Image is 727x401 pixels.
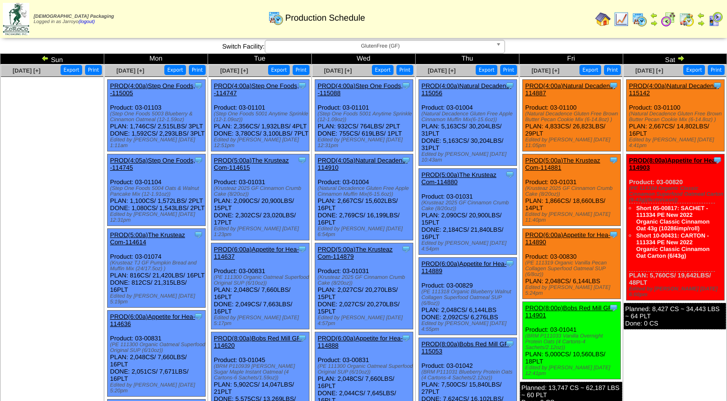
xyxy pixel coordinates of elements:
div: Edited by [PERSON_NAME] [DATE] 5:24pm [525,285,620,296]
img: Tooltip [401,333,411,343]
img: Tooltip [297,155,307,165]
a: [DATE] [+] [220,67,248,74]
div: (Natural Decadence Gluten Free Apple Cinnamon Muffin Mix(6-15.6oz)) [318,186,413,197]
div: (PE 111319 Organic Vanilla Pecan Collagen Superfood Oatmeal SUP (6/8oz)) [525,260,620,277]
span: [DEMOGRAPHIC_DATA] Packaging [34,14,114,19]
img: Tooltip [609,230,618,239]
img: Tooltip [194,312,203,321]
td: Sat [623,54,727,64]
div: (Step One Foods 5003 Blueberry & Cinnamon Oatmeal (12-1.59oz) [110,111,205,123]
a: [DATE] [+] [116,67,144,74]
div: (Step One Foods 5001 Anytime Sprinkle (12-1.09oz)) [318,111,413,123]
a: PROD(5:00a)The Krusteaz Com-114880 [421,171,496,186]
img: zoroco-logo-small.webp [3,3,29,35]
a: Short 10-00431: CARTON - 111334 PE New 2022 Organic Classic Cinnamon Oat Carton (6/43g) [636,232,710,259]
div: Edited by [PERSON_NAME] [DATE] 4:57pm [318,315,413,326]
div: (Krusteaz 2025 GF Cinnamon Crumb Cake (8/20oz)) [214,186,309,197]
a: PROD(8:00p)Bobs Red Mill GF-114901 [525,304,614,319]
span: Production Schedule [285,13,365,23]
img: Tooltip [401,81,411,90]
img: Tooltip [194,155,203,165]
span: [DATE] [+] [428,67,456,74]
img: calendarcustomer.gif [708,12,723,27]
a: PROD(4:05a)Natural Decadenc-114910 [318,157,407,171]
img: arrowleft.gif [697,12,705,19]
img: line_graph.gif [614,12,629,27]
img: arrowright.gif [650,19,658,27]
div: Edited by [PERSON_NAME] [DATE] 4:54pm [421,240,517,252]
div: (PE 111318 Organic Blueberry Walnut Collagen Superfood Oatmeal SUP (6/8oz)) [421,289,517,306]
div: Edited by [PERSON_NAME] [DATE] 12:51pm [214,137,309,149]
div: Product: 03-01100 PLAN: 4,833CS / 26,823LBS / 29PLT [523,80,621,151]
a: PROD(4:00a)Natural Decadenc-115056 [421,82,511,97]
img: Tooltip [297,81,307,90]
img: Tooltip [713,155,722,165]
a: [DATE] [+] [12,67,40,74]
td: Wed [312,54,416,64]
img: Tooltip [194,81,203,90]
img: Tooltip [401,244,411,254]
div: Edited by [PERSON_NAME] [DATE] 12:31pm [318,137,413,149]
button: Export [372,65,394,75]
div: (BRM P110939 [PERSON_NAME] Sugar Maple Instant Oatmeal (4 Cartons-6 Sachets/1.59oz)) [214,363,309,381]
div: Edited by [PERSON_NAME] [DATE] 12:31pm [110,212,205,223]
img: Tooltip [297,333,307,343]
img: Tooltip [713,81,722,90]
a: PROD(4:00a)Natural Decadenc-114887 [525,82,615,97]
div: Product: 03-01031 PLAN: 2,090CS / 20,900LBS / 15PLT DONE: 2,302CS / 23,020LBS / 17PLT [211,154,309,240]
td: Fri [519,54,623,64]
a: PROD(8:00a)Bobs Red Mill GF-114620 [214,335,303,349]
div: (PE 111300 Organic Oatmeal Superfood Original SUP (6/10oz)) [110,342,205,353]
a: PROD(8:00a)Appetite for Hea-114903 [629,157,717,171]
img: Tooltip [505,81,515,90]
a: PROD(5:00a)The Krusteaz Com-114615 [214,157,289,171]
div: (Krusteaz TJ GF Pumpkin Bread and Muffin Mix (24/17.5oz) ) [110,260,205,272]
div: Edited by [PERSON_NAME] [DATE] 11:40pm [525,212,620,223]
div: Product: 03-01103 PLAN: 1,746CS / 2,515LBS / 3PLT DONE: 1,592CS / 2,293LBS / 3PLT [108,80,206,151]
div: (BRM P111033 Vanilla Overnight Protein Oats (4 Cartons-4 Sachets/2.12oz)) [525,333,620,351]
img: Tooltip [401,155,411,165]
a: PROD(5:00a)The Krusteaz Com-114881 [525,157,600,171]
div: Product: 03-00831 PLAN: 2,048CS / 7,660LBS / 16PLT DONE: 2,049CS / 7,663LBS / 16PLT [211,243,309,329]
img: arrowright.gif [697,19,705,27]
a: [DATE] [+] [531,67,559,74]
div: Product: 03-01104 PLAN: 1,100CS / 1,572LBS / 2PLT DONE: 1,080CS / 1,543LBS / 2PLT [108,154,206,226]
img: Tooltip [297,244,307,254]
button: Export [268,65,290,75]
div: (Natural Decadence Gluten Free Brown Butter Pecan Cookie Mix (6-14.8oz) ) [525,111,620,123]
div: Product: 03-00830 PLAN: 2,048CS / 6,144LBS [523,229,621,299]
div: (BRM P111031 Blueberry Protein Oats (4 Cartons-4 Sachets/2.12oz)) [421,369,517,381]
div: Product: 03-01031 PLAN: 2,090CS / 20,900LBS / 15PLT DONE: 2,184CS / 21,840LBS / 16PLT [419,169,517,255]
img: calendarprod.gif [632,12,647,27]
img: Tooltip [609,81,618,90]
a: PROD(4:05a)Step One Foods, -114745 [110,157,195,171]
div: (PE 111300 Organic Oatmeal Superfood Original SUP (6/10oz)) [214,275,309,286]
button: Export [476,65,497,75]
img: calendarprod.gif [268,10,283,25]
a: [DATE] [+] [324,67,352,74]
div: Product: 03-01031 PLAN: 2,027CS / 20,270LBS / 15PLT DONE: 2,027CS / 20,270LBS / 15PLT [315,243,413,329]
img: arrowleft.gif [650,12,658,19]
a: PROD(6:00a)Appetite for Hea-114889 [421,260,506,275]
a: PROD(6:00a)Appetite for Hea-114636 [110,313,195,327]
div: Product: 03-01041 PLAN: 5,000CS / 10,560LBS / 18PLT [523,302,621,379]
div: Edited by [PERSON_NAME] [DATE] 5:19pm [110,293,205,305]
button: Print [85,65,102,75]
a: PROD(6:00a)Appetite for Hea-114890 [525,231,610,246]
span: [DATE] [+] [635,67,663,74]
img: calendarblend.gif [661,12,676,27]
div: Edited by [PERSON_NAME] [DATE] 12:41pm [525,365,620,376]
div: Product: 03-01004 PLAN: 2,667CS / 15,602LBS / 16PLT DONE: 2,769CS / 16,199LBS / 16PLT [315,154,413,240]
div: Edited by [PERSON_NAME] [DATE] 1:23pm [214,226,309,238]
div: Edited by [PERSON_NAME] [DATE] 11:05pm [525,137,620,149]
span: Logged in as Jarroyo [34,14,114,25]
a: PROD(6:00a)Appetite for Hea-114888 [318,335,403,349]
a: PROD(8:00a)Bobs Red Mill GF-115053 [421,340,510,355]
button: Print [604,65,621,75]
td: Thu [416,54,519,64]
